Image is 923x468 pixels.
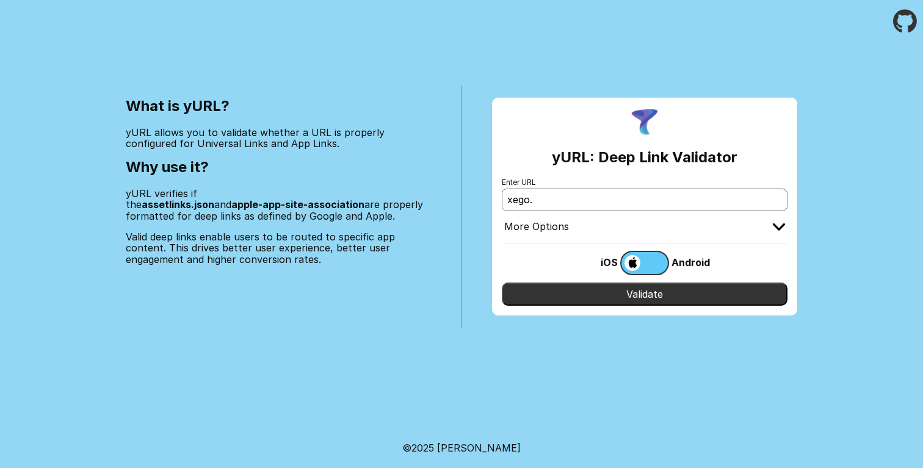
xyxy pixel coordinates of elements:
b: assetlinks.json [142,198,214,211]
a: Michael Ibragimchayev's Personal Site [437,442,521,454]
div: More Options [504,221,569,233]
img: chevron [773,223,785,231]
span: 2025 [411,442,434,454]
h2: What is yURL? [126,98,430,115]
p: yURL allows you to validate whether a URL is properly configured for Universal Links and App Links. [126,127,430,149]
input: e.g. https://app.chayev.com/xyx [502,189,787,211]
h2: Why use it? [126,159,430,176]
img: yURL Logo [629,107,661,139]
input: Validate [502,283,787,306]
b: apple-app-site-association [231,198,364,211]
div: iOS [571,254,620,270]
label: Enter URL [502,178,787,187]
h2: yURL: Deep Link Validator [552,149,737,166]
footer: © [402,428,521,468]
div: Android [669,254,718,270]
p: Valid deep links enable users to be routed to specific app content. This drives better user exper... [126,231,430,265]
p: yURL verifies if the and are properly formatted for deep links as defined by Google and Apple. [126,188,430,221]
